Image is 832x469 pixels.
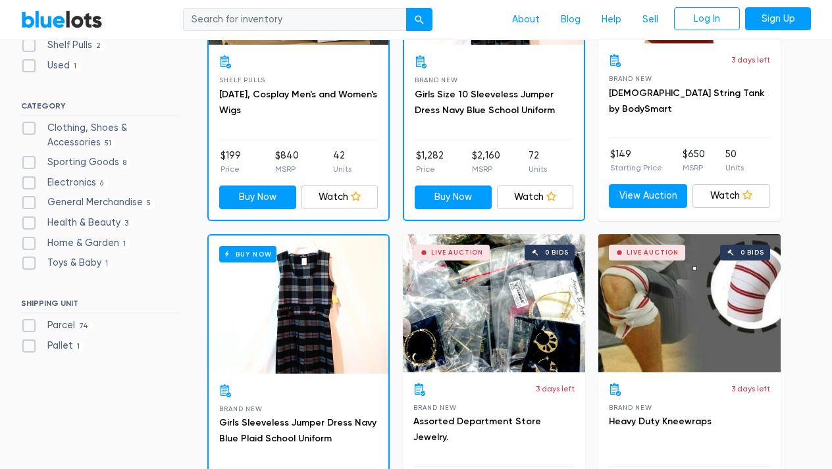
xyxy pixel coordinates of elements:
p: MSRP [683,162,705,174]
li: 50 [725,147,744,174]
h6: CATEGORY [21,101,178,116]
a: Heavy Duty Kneewraps [609,416,712,427]
a: Watch [497,185,574,209]
label: Clothing, Shoes & Accessories [21,121,178,149]
a: Blog [550,7,591,32]
p: 3 days left [731,383,770,395]
p: Units [333,163,351,175]
a: Sign Up [745,7,811,31]
p: Starting Price [610,162,662,174]
a: Log In [674,7,740,31]
a: Sell [632,7,669,32]
label: Shelf Pulls [21,38,105,53]
span: 6 [96,178,108,189]
p: Units [725,162,744,174]
span: 1 [119,239,130,249]
li: $1,282 [416,149,444,175]
span: 2 [92,41,105,52]
a: Girls Sleeveless Jumper Dress Navy Blue Plaid School Uniform [219,417,377,444]
li: $840 [275,149,299,175]
li: 72 [529,149,547,175]
label: Health & Beauty [21,216,133,230]
label: Electronics [21,176,108,190]
a: Buy Now [209,235,388,374]
div: Live Auction [627,249,679,256]
span: Brand New [609,404,652,411]
span: Shelf Pulls [219,76,265,84]
label: General Merchandise [21,195,155,210]
label: Home & Garden [21,236,130,251]
span: 5 [143,199,155,209]
label: Pallet [21,339,84,353]
p: MSRP [275,163,299,175]
span: 8 [119,158,131,168]
div: Live Auction [431,249,483,256]
p: 3 days left [731,54,770,66]
div: 0 bids [545,249,569,256]
p: Units [529,163,547,175]
h6: Buy Now [219,246,276,262]
div: 0 bids [741,249,764,256]
label: Used [21,59,81,73]
a: Watch [301,185,378,209]
li: $2,160 [472,149,500,175]
span: 74 [75,322,93,332]
h6: SHIPPING UNIT [21,299,178,313]
p: 3 days left [536,383,575,395]
li: $199 [221,149,241,175]
a: [DEMOGRAPHIC_DATA] String Tank by BodySmart [609,87,764,114]
a: Buy Now [219,185,296,209]
span: Brand New [609,75,652,82]
span: Brand New [415,76,457,84]
a: [DATE], Cosplay Men's and Women's Wigs [219,89,377,116]
span: 1 [73,341,84,352]
span: 51 [101,138,116,149]
span: Brand New [219,405,262,412]
label: Parcel [21,318,93,333]
p: Price [221,163,241,175]
span: 1 [70,61,81,72]
a: Buy Now [415,185,492,209]
a: Live Auction 0 bids [598,234,781,372]
span: 3 [120,218,133,229]
a: View Auction [609,184,687,208]
li: $149 [610,147,662,174]
label: Sporting Goods [21,155,131,170]
a: Live Auction 0 bids [403,234,585,372]
a: Help [591,7,632,32]
a: About [502,7,550,32]
a: Girls Size 10 Sleeveless Jumper Dress Navy Blue School Uniform [415,89,555,116]
span: Brand New [413,404,456,411]
a: Assorted Department Store Jewelry. [413,416,541,443]
li: 42 [333,149,351,175]
p: MSRP [472,163,500,175]
label: Toys & Baby [21,256,113,270]
input: Search for inventory [183,8,407,32]
li: $650 [683,147,705,174]
span: 1 [101,259,113,270]
a: Watch [692,184,771,208]
p: Price [416,163,444,175]
a: BlueLots [21,10,103,29]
